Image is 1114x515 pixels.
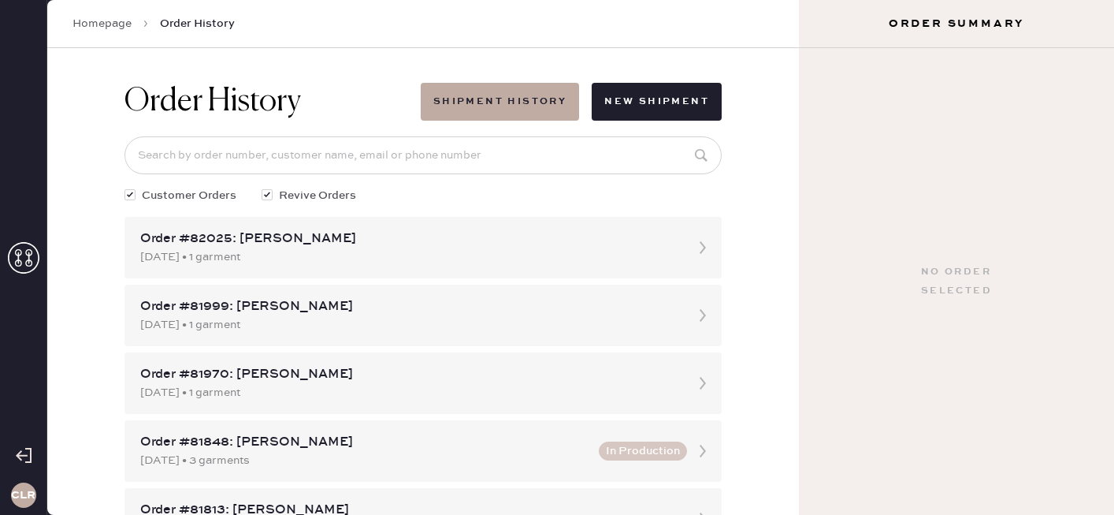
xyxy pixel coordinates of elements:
[142,187,236,204] span: Customer Orders
[1039,444,1107,512] iframe: Front Chat
[11,490,35,501] h3: CLR
[921,263,992,300] div: No order selected
[140,316,678,334] div: [DATE] • 1 garment
[140,297,678,316] div: Order #81999: [PERSON_NAME]
[140,384,678,401] div: [DATE] • 1 garment
[72,16,132,32] a: Homepage
[124,83,301,121] h1: Order History
[124,136,722,174] input: Search by order number, customer name, email or phone number
[599,442,687,461] button: In Production
[160,16,235,32] span: Order History
[799,16,1114,32] h3: Order Summary
[140,433,589,452] div: Order #81848: [PERSON_NAME]
[140,365,678,384] div: Order #81970: [PERSON_NAME]
[140,248,678,266] div: [DATE] • 1 garment
[140,452,589,469] div: [DATE] • 3 garments
[279,187,356,204] span: Revive Orders
[421,83,579,121] button: Shipment History
[592,83,722,121] button: New Shipment
[140,230,678,248] div: Order #82025: [PERSON_NAME]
